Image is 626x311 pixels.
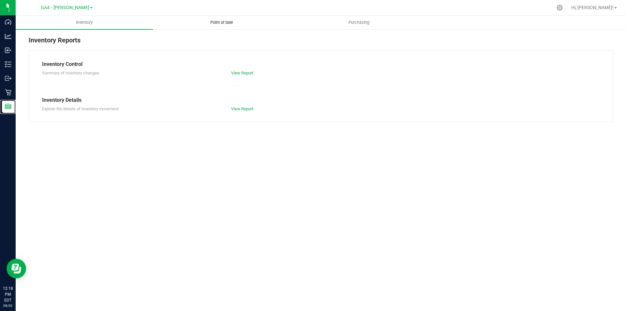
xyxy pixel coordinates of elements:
div: Inventory Details [42,96,600,104]
p: 08/20 [3,303,13,308]
div: Inventory Reports [29,35,613,50]
iframe: Resource center [7,259,26,278]
a: Inventory [16,16,153,29]
span: Explore the details of inventory movement [42,106,119,111]
inline-svg: Retail [5,89,11,96]
inline-svg: Outbound [5,75,11,82]
inline-svg: Reports [5,103,11,110]
p: 12:18 PM EDT [3,286,13,303]
span: Inventory [67,20,101,25]
inline-svg: Inventory [5,61,11,68]
a: Point of Sale [153,16,290,29]
span: Hi, [PERSON_NAME]! [571,5,614,10]
a: View Report [231,106,253,111]
span: Summary of inventory changes [42,70,99,75]
div: Inventory Control [42,60,600,68]
span: GA4 - [PERSON_NAME] [41,5,89,10]
inline-svg: Dashboard [5,19,11,25]
div: Manage settings [556,5,564,11]
span: Point of Sale [201,20,242,25]
inline-svg: Inbound [5,47,11,54]
a: Purchasing [290,16,427,29]
a: View Report [231,70,253,75]
inline-svg: Analytics [5,33,11,39]
span: Purchasing [340,20,378,25]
